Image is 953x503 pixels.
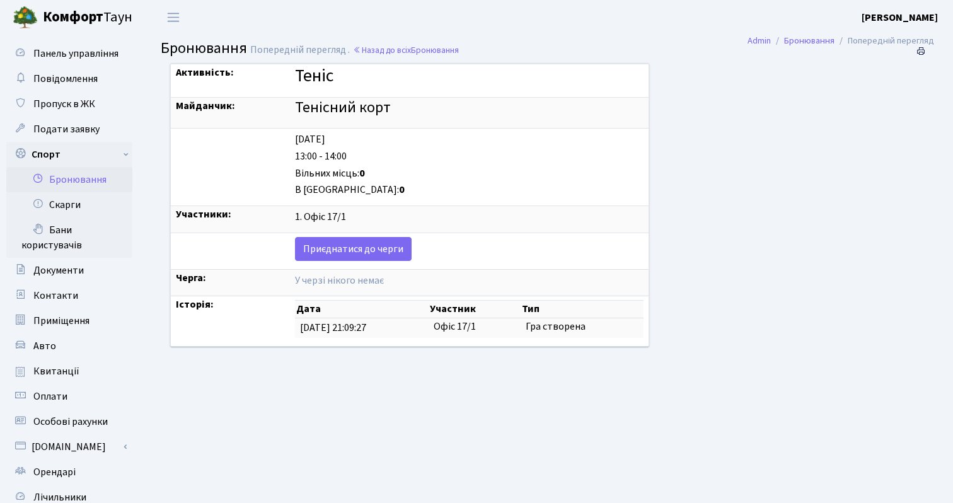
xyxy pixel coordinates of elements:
div: 13:00 - 14:00 [295,149,644,164]
span: Контакти [33,289,78,303]
span: Авто [33,339,56,353]
div: [DATE] [295,132,644,147]
a: Приєднатися до черги [295,237,412,261]
a: Admin [748,34,771,47]
td: [DATE] 21:09:27 [295,318,429,338]
a: Подати заявку [6,117,132,142]
a: Бани користувачів [6,217,132,258]
div: 1. Офіс 17/1 [295,210,644,224]
a: Особові рахунки [6,409,132,434]
a: Авто [6,333,132,359]
a: Панель управління [6,41,132,66]
a: Бронювання [784,34,835,47]
b: 0 [359,166,365,180]
th: Тип [521,301,644,318]
span: Орендарі [33,465,76,479]
span: Попередній перегляд . [250,43,350,57]
b: 0 [399,183,405,197]
img: logo.png [13,5,38,30]
a: Пропуск в ЖК [6,91,132,117]
a: Квитанції [6,359,132,384]
span: Пропуск в ЖК [33,97,95,111]
span: Документи [33,263,84,277]
a: [DOMAIN_NAME] [6,434,132,460]
span: Приміщення [33,314,90,328]
h4: Тенісний корт [295,99,644,117]
b: Комфорт [43,7,103,27]
span: Подати заявку [33,122,100,136]
a: Скарги [6,192,132,217]
div: В [GEOGRAPHIC_DATA]: [295,183,644,197]
span: Бронювання [411,44,459,56]
span: Бронювання [161,37,247,59]
a: Бронювання [6,167,132,192]
strong: Черга: [176,271,206,285]
strong: Участники: [176,207,231,221]
strong: Історія: [176,298,214,311]
span: Особові рахунки [33,415,108,429]
button: Переключити навігацію [158,7,189,28]
span: Гра створена [526,320,586,333]
span: Оплати [33,390,67,403]
span: Панель управління [33,47,118,61]
span: Повідомлення [33,72,98,86]
a: Документи [6,258,132,283]
div: Вільних місць: [295,166,644,181]
nav: breadcrumb [729,28,953,54]
a: Спорт [6,142,132,167]
span: У черзі нікого немає [295,274,384,287]
a: Назад до всіхБронювання [353,44,459,56]
a: [PERSON_NAME] [862,10,938,25]
td: Офіс 17/1 [429,318,521,338]
th: Дата [295,301,429,318]
li: Попередній перегляд [835,34,934,48]
h3: Теніс [295,66,644,87]
span: Квитанції [33,364,79,378]
a: Контакти [6,283,132,308]
a: Орендарі [6,460,132,485]
span: Таун [43,7,132,28]
a: Оплати [6,384,132,409]
a: Приміщення [6,308,132,333]
strong: Активність: [176,66,234,79]
th: Участник [429,301,521,318]
a: Повідомлення [6,66,132,91]
b: [PERSON_NAME] [862,11,938,25]
strong: Майданчик: [176,99,235,113]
